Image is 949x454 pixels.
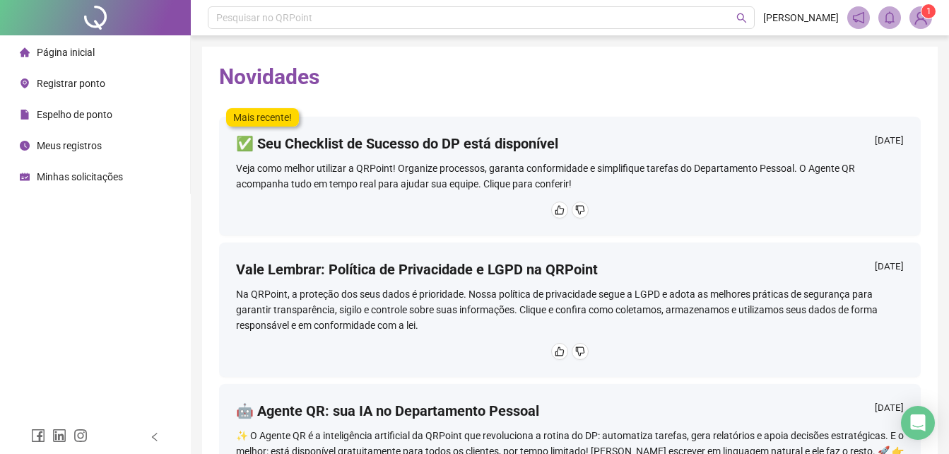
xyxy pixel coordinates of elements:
[37,109,112,120] span: Espelho de ponto
[236,161,904,192] div: Veja como melhor utilizar a QRPoint! Organize processos, garanta conformidade e simplifique taref...
[575,205,585,215] span: dislike
[37,47,95,58] span: Página inicial
[901,406,935,440] div: Open Intercom Messenger
[575,347,585,356] span: dislike
[20,141,30,151] span: clock-circle
[921,4,936,18] sup: Atualize o seu contato no menu Meus Dados
[31,429,45,443] span: facebook
[852,11,865,24] span: notification
[20,172,30,182] span: schedule
[555,205,565,215] span: like
[236,401,539,421] h4: 🤖 Agente QR: sua IA no Departamento Pessoal
[20,110,30,120] span: file
[20,47,30,57] span: home
[219,64,921,91] h2: Novidades
[236,286,904,333] div: Na QRPoint, a proteção dos seus dados é prioridade. Nossa política de privacidade segue a LGPD e ...
[150,432,160,442] span: left
[52,429,66,443] span: linkedin
[73,429,88,443] span: instagram
[875,401,904,419] div: [DATE]
[555,347,565,356] span: like
[875,134,904,151] div: [DATE]
[37,171,123,182] span: Minhas solicitações
[883,11,896,24] span: bell
[37,78,105,89] span: Registrar ponto
[926,6,931,16] span: 1
[226,108,299,127] label: Mais recente!
[736,13,747,23] span: search
[910,7,931,28] img: 90667
[236,134,558,153] h4: ✅ Seu Checklist de Sucesso do DP está disponível
[236,260,598,279] h4: Vale Lembrar: Política de Privacidade e LGPD na QRPoint
[20,78,30,88] span: environment
[763,10,839,25] span: [PERSON_NAME]
[37,140,102,151] span: Meus registros
[875,260,904,277] div: [DATE]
